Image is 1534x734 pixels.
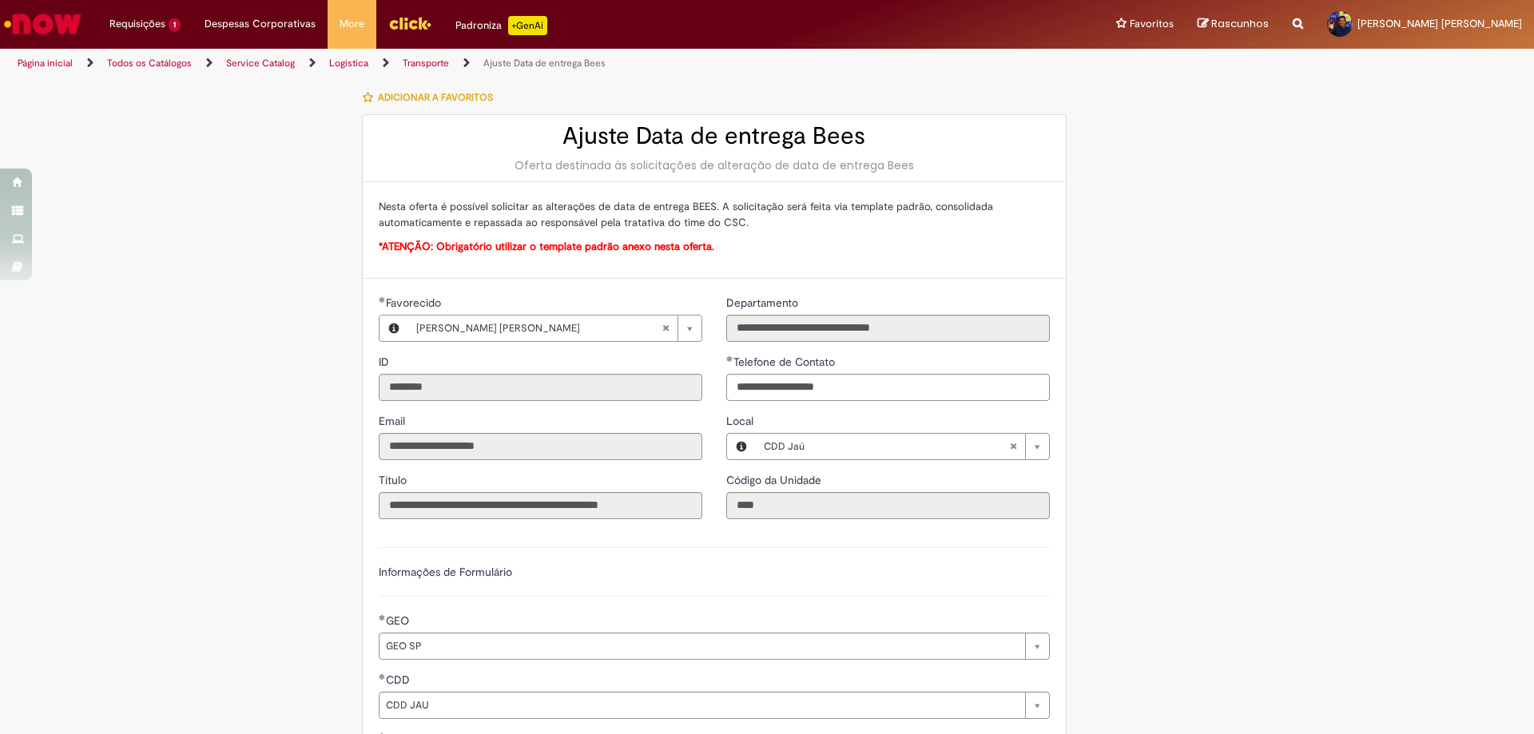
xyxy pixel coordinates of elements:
span: [PERSON_NAME] [PERSON_NAME] [1357,17,1522,30]
label: Somente leitura - ID [379,354,392,370]
abbr: Limpar campo Local [1001,434,1025,459]
button: Adicionar a Favoritos [362,81,502,114]
a: [PERSON_NAME] [PERSON_NAME]Limpar campo Favorecido [408,315,701,341]
input: Departamento [726,315,1050,342]
span: Somente leitura - Email [379,414,408,428]
a: Página inicial [18,57,73,69]
label: Somente leitura - Título [379,472,410,488]
span: GEO SP [386,633,1017,659]
img: click_logo_yellow_360x200.png [388,11,431,35]
label: Informações de Formulário [379,565,512,579]
label: Somente leitura - Código da Unidade [726,472,825,488]
a: CDD JaúLimpar campo Local [756,434,1049,459]
span: Obrigatório Preenchido [726,355,733,362]
span: Somente leitura - Departamento [726,296,801,310]
span: Requisições [109,16,165,32]
span: Adicionar a Favoritos [378,91,493,104]
a: Rascunhos [1198,17,1269,32]
span: Somente leitura - Título [379,473,410,487]
span: Nesta oferta é possível solicitar as alterações de data de entrega BEES. A solicitação será feita... [379,200,993,229]
a: Transporte [403,57,449,69]
span: [PERSON_NAME] [PERSON_NAME] [416,315,662,341]
input: ID [379,374,702,401]
span: More [340,16,364,32]
span: Obrigatório Preenchido [379,673,386,680]
input: Email [379,433,702,460]
div: Oferta destinada às solicitações de alteração de data de entrega Bees [379,157,1050,173]
span: Local [726,414,757,428]
div: Padroniza [455,16,547,35]
span: Telefone de Contato [733,355,838,369]
label: Somente leitura - Email [379,413,408,429]
span: Despesas Corporativas [205,16,316,32]
input: Título [379,492,702,519]
span: 1 [169,18,181,32]
img: ServiceNow [2,8,84,40]
p: +GenAi [508,16,547,35]
a: Todos os Catálogos [107,57,192,69]
span: CDD Jaú [764,434,1009,459]
a: Ajuste Data de entrega Bees [483,57,606,69]
a: Service Catalog [226,57,295,69]
span: CDD JAU [386,692,1017,718]
span: Somente leitura - ID [379,355,392,369]
span: Necessários - Favorecido [386,296,444,310]
span: Obrigatório Preenchido [379,296,386,303]
span: Obrigatório Preenchido [379,614,386,621]
span: Favoritos [1130,16,1174,32]
span: GEO [386,613,412,628]
input: Código da Unidade [726,492,1050,519]
span: Rascunhos [1211,16,1269,31]
abbr: Limpar campo Favorecido [654,315,678,341]
label: Somente leitura - Departamento [726,295,801,311]
h2: Ajuste Data de entrega Bees [379,123,1050,149]
span: *ATENÇÃO: Obrigatório utilizar o template padrão anexo nesta oferta. [379,240,714,253]
button: Local, Visualizar este registro CDD Jaú [727,434,756,459]
a: Logistica [329,57,368,69]
span: Somente leitura - Código da Unidade [726,473,825,487]
button: Favorecido, Visualizar este registro Anderson Roberto Candido de Oliveira [380,315,408,341]
input: Telefone de Contato [726,374,1050,401]
span: CDD [386,673,413,687]
ul: Trilhas de página [12,49,1011,78]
